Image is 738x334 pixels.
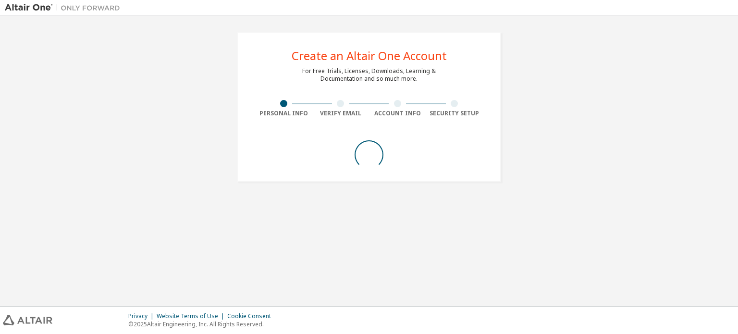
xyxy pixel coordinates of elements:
[227,312,277,320] div: Cookie Consent
[292,50,447,62] div: Create an Altair One Account
[3,315,52,325] img: altair_logo.svg
[369,110,426,117] div: Account Info
[255,110,312,117] div: Personal Info
[5,3,125,12] img: Altair One
[312,110,369,117] div: Verify Email
[157,312,227,320] div: Website Terms of Use
[128,320,277,328] p: © 2025 Altair Engineering, Inc. All Rights Reserved.
[128,312,157,320] div: Privacy
[302,67,436,83] div: For Free Trials, Licenses, Downloads, Learning & Documentation and so much more.
[426,110,483,117] div: Security Setup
